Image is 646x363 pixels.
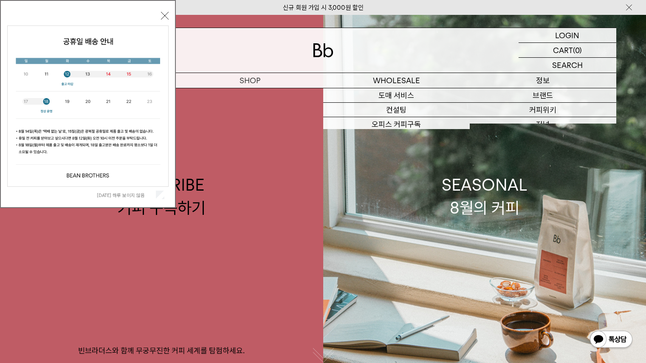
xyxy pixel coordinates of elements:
p: (0) [573,43,582,57]
p: 정보 [470,73,616,88]
a: 도매 서비스 [323,88,470,103]
a: 신규 회원 가입 시 3,000원 할인 [283,4,364,11]
a: SHOP [177,73,323,88]
label: [DATE] 하루 보이지 않음 [97,192,154,198]
p: LOGIN [555,28,579,42]
a: 오피스 커피구독 [323,117,470,132]
div: SEASONAL 8월의 커피 [442,174,528,219]
img: 로고 [313,43,333,57]
a: 커피위키 [470,103,616,117]
button: 닫기 [161,12,169,20]
a: 컨설팅 [323,103,470,117]
img: 카카오톡 채널 1:1 채팅 버튼 [589,330,633,350]
p: WHOLESALE [323,73,470,88]
a: LOGIN [519,28,616,43]
a: CART (0) [519,43,616,58]
p: CART [553,43,573,57]
p: SEARCH [552,58,583,73]
img: cb63d4bbb2e6550c365f227fdc69b27f_113810.jpg [8,26,168,186]
a: 브랜드 [470,88,616,103]
a: 저널 [470,117,616,132]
